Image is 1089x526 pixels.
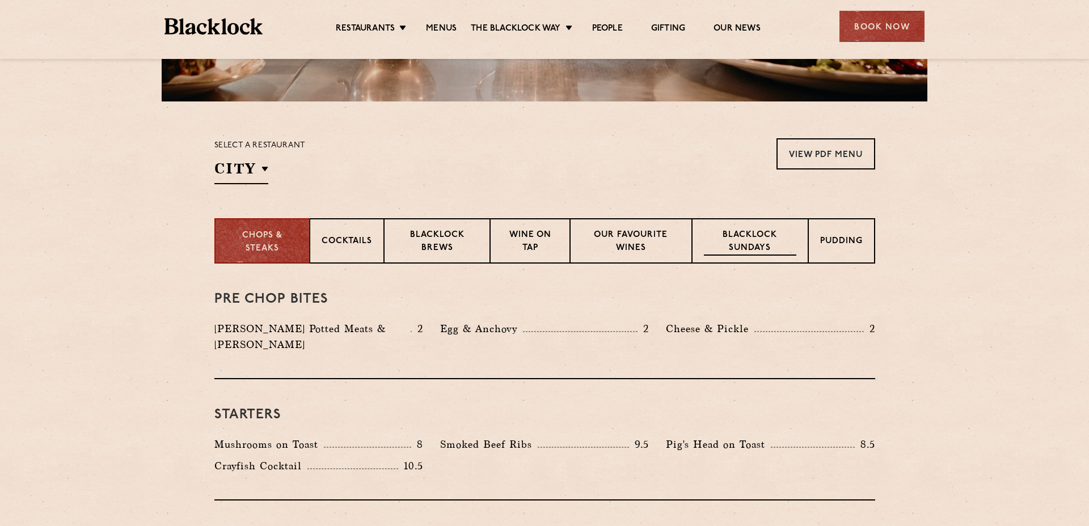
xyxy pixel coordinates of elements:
[396,229,479,256] p: Blacklock Brews
[471,23,560,36] a: The Blacklock Way
[864,321,875,336] p: 2
[582,229,680,256] p: Our favourite wines
[398,459,423,473] p: 10.5
[502,229,558,256] p: Wine on Tap
[426,23,457,36] a: Menus
[214,408,875,422] h3: Starters
[336,23,395,36] a: Restaurants
[322,235,372,249] p: Cocktails
[214,321,411,353] p: [PERSON_NAME] Potted Meats & [PERSON_NAME]
[855,437,875,452] p: 8.5
[629,437,649,452] p: 9.5
[214,138,306,153] p: Select a restaurant
[214,159,268,184] h2: City
[666,436,771,452] p: Pig's Head on Toast
[592,23,623,36] a: People
[638,321,649,336] p: 2
[839,11,925,42] div: Book Now
[411,437,423,452] p: 8
[440,436,538,452] p: Smoked Beef Ribs
[214,436,324,452] p: Mushrooms on Toast
[714,23,761,36] a: Our News
[227,230,298,255] p: Chops & Steaks
[651,23,685,36] a: Gifting
[214,292,875,307] h3: Pre Chop Bites
[820,235,863,249] p: Pudding
[412,321,423,336] p: 2
[214,458,307,474] p: Crayfish Cocktail
[666,321,754,337] p: Cheese & Pickle
[164,18,263,35] img: BL_Textured_Logo-footer-cropped.svg
[776,138,875,169] a: View PDF Menu
[440,321,523,337] p: Egg & Anchovy
[704,229,796,256] p: Blacklock Sundays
